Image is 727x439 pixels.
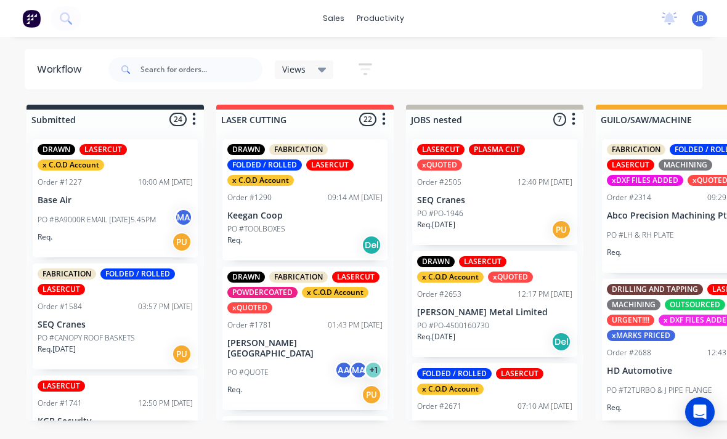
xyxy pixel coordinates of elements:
[100,268,175,280] div: FOLDED / ROLLED
[417,144,465,155] div: LASERCUT
[227,367,269,378] p: PO #QUOTE
[335,361,353,379] div: AA
[607,385,712,396] p: PO #T2TURBO & J PIPE FLANGE
[227,272,265,283] div: DRAWN
[659,159,712,171] div: MACHINING
[417,219,455,230] p: Req. [DATE]
[665,299,725,310] div: OUTSOURCED
[38,144,75,155] div: DRAWN
[328,320,383,331] div: 01:43 PM [DATE]
[607,402,622,413] p: Req.
[222,267,388,411] div: DRAWNFABRICATIONLASERCUTPOWDERCOATEDx C.O.D AccountxQUOTEDOrder #178101:43 PM [DATE][PERSON_NAME]...
[227,287,298,298] div: POWDERCOATED
[38,381,85,392] div: LASERCUT
[607,159,654,171] div: LASERCUT
[607,230,674,241] p: PO #LH & RH PLATE
[607,192,651,203] div: Order #2314
[33,139,198,257] div: DRAWNLASERCUTx C.O.D AccountOrder #122710:00 AM [DATE]Base AirPO #BA9000R EMAIL [DATE]5.45PMMAReq.PU
[417,289,461,300] div: Order #2653
[362,235,381,255] div: Del
[227,338,383,359] p: [PERSON_NAME][GEOGRAPHIC_DATA]
[607,347,651,358] div: Order #2688
[38,195,193,206] p: Base Air
[227,144,265,155] div: DRAWN
[518,401,572,412] div: 07:10 AM [DATE]
[607,144,665,155] div: FABRICATION
[317,9,351,28] div: sales
[38,177,82,188] div: Order #1227
[417,195,572,206] p: SEQ Cranes
[38,320,193,330] p: SEQ Cranes
[227,302,272,313] div: xQUOTED
[33,264,198,369] div: FABRICATIONFOLDED / ROLLEDLASERCUTOrder #158403:57 PM [DATE]SEQ CranesPO #CANOPY ROOF BASKETSReq....
[518,177,572,188] div: 12:40 PM [DATE]
[607,330,675,341] div: xMARKS PRICED
[227,175,294,186] div: x C.O.D Account
[38,344,76,355] p: Req. [DATE]
[227,384,242,395] p: Req.
[38,398,82,409] div: Order #1741
[22,9,41,28] img: Factory
[222,139,388,260] div: DRAWNFABRICATIONFOLDED / ROLLEDLASERCUTx C.O.D AccountOrder #129009:14 AM [DATE]Keegan CoopPO #TO...
[417,401,461,412] div: Order #2671
[227,211,383,221] p: Keegan Coop
[172,232,192,252] div: PU
[417,177,461,188] div: Order #2505
[607,299,660,310] div: MACHINING
[138,398,193,409] div: 12:50 PM [DATE]
[332,272,380,283] div: LASERCUT
[38,284,85,295] div: LASERCUT
[518,289,572,300] div: 12:17 PM [DATE]
[412,139,577,245] div: LASERCUTPLASMA CUTxQUOTEDOrder #250512:40 PM [DATE]SEQ CranesPO #PO-1946Req.[DATE]PU
[417,331,455,342] p: Req. [DATE]
[37,62,87,77] div: Workflow
[417,307,572,318] p: [PERSON_NAME] Metal Limited
[417,256,455,267] div: DRAWN
[417,159,462,171] div: xQUOTED
[328,192,383,203] div: 09:14 AM [DATE]
[38,332,135,344] p: PO #CANOPY ROOF BASKETS
[607,175,683,186] div: xDXF FILES ADDED
[417,384,484,395] div: x C.O.D Account
[417,320,489,331] p: PO #PO-4500160730
[138,177,193,188] div: 10:00 AM [DATE]
[38,268,96,280] div: FABRICATION
[269,144,328,155] div: FABRICATION
[607,315,654,326] div: URGENT!!!!
[488,272,533,283] div: xQUOTED
[38,301,82,312] div: Order #1584
[551,332,571,352] div: Del
[38,214,156,225] p: PO #BA9000R EMAIL [DATE]5.45PM
[607,284,703,295] div: DRILLING AND TAPPING
[38,416,193,427] p: KGB Security
[607,247,622,258] p: Req.
[364,361,383,379] div: + 1
[351,9,410,28] div: productivity
[227,192,272,203] div: Order #1290
[696,13,704,24] span: JB
[302,287,368,298] div: x C.O.D Account
[306,159,354,171] div: LASERCUT
[417,272,484,283] div: x C.O.D Account
[417,368,492,379] div: FOLDED / ROLLED
[140,57,262,82] input: Search for orders...
[174,208,193,227] div: MA
[172,344,192,364] div: PU
[38,159,104,171] div: x C.O.D Account
[138,301,193,312] div: 03:57 PM [DATE]
[282,63,306,76] span: Views
[79,144,127,155] div: LASERCUT
[459,256,506,267] div: LASERCUT
[685,397,715,427] div: Open Intercom Messenger
[227,224,285,235] p: PO #TOOLBOXES
[38,232,52,243] p: Req.
[269,272,328,283] div: FABRICATION
[417,208,463,219] p: PO #PO-1946
[469,144,525,155] div: PLASMA CUT
[496,368,543,379] div: LASERCUT
[412,251,577,357] div: DRAWNLASERCUTx C.O.D AccountxQUOTEDOrder #265312:17 PM [DATE][PERSON_NAME] Metal LimitedPO #PO-45...
[551,220,571,240] div: PU
[362,385,381,405] div: PU
[227,159,302,171] div: FOLDED / ROLLED
[227,320,272,331] div: Order #1781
